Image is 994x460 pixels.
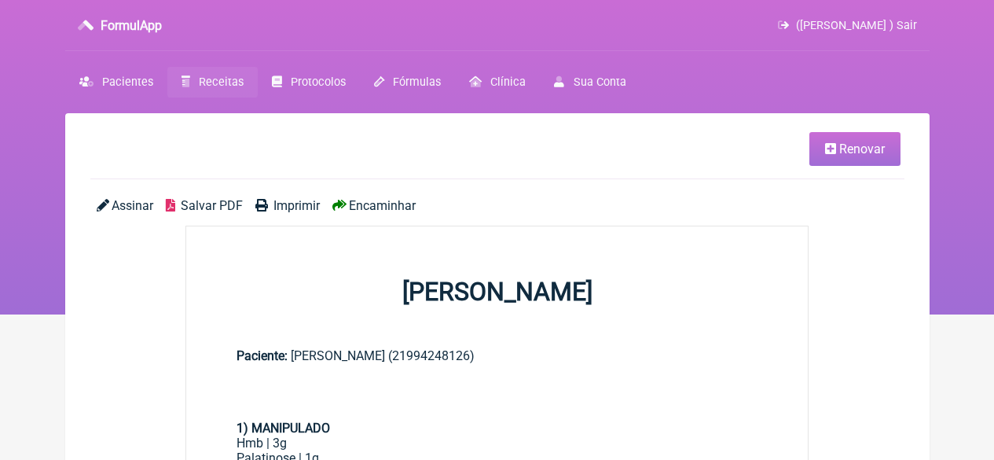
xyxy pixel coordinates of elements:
strong: 1) MANIPULADO [237,421,330,436]
span: Fórmulas [393,75,441,89]
a: Pacientes [65,67,167,98]
h3: FormulApp [101,18,162,33]
span: Protocolos [291,75,346,89]
span: Assinar [112,198,153,213]
a: Sua Conta [540,67,640,98]
a: Fórmulas [360,67,455,98]
span: Pacientes [102,75,153,89]
a: Receitas [167,67,258,98]
a: Imprimir [255,198,320,213]
a: Salvar PDF [166,198,243,213]
h1: [PERSON_NAME] [186,277,809,307]
span: Clínica [490,75,526,89]
div: [PERSON_NAME] (21994248126) [237,348,758,363]
span: ([PERSON_NAME] ) Sair [796,19,917,32]
a: Encaminhar [332,198,416,213]
span: Renovar [839,142,885,156]
span: Sua Conta [574,75,626,89]
span: Salvar PDF [181,198,243,213]
a: ([PERSON_NAME] ) Sair [778,19,916,32]
span: Encaminhar [349,198,416,213]
a: Protocolos [258,67,360,98]
a: Clínica [455,67,540,98]
span: Imprimir [273,198,320,213]
span: Paciente: [237,348,288,363]
div: Hmb | 3g [237,436,758,451]
a: Renovar [809,132,900,166]
a: Assinar [97,198,153,213]
span: Receitas [199,75,244,89]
